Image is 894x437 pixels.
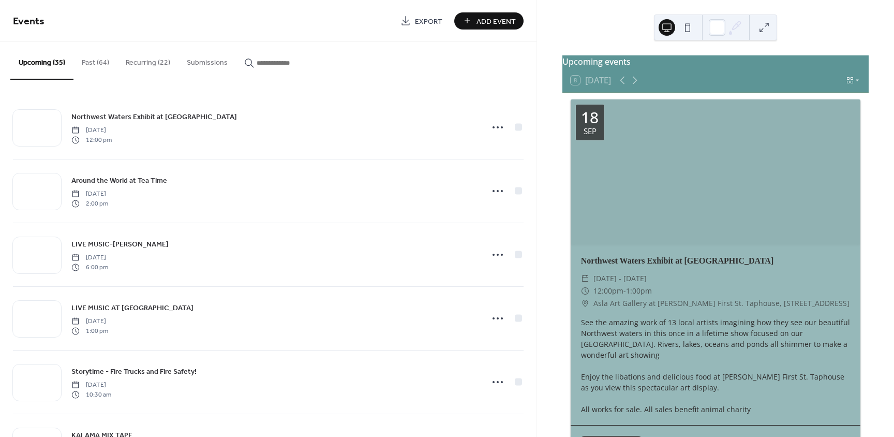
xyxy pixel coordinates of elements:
[415,16,442,27] span: Export
[71,381,111,390] span: [DATE]
[71,190,108,199] span: [DATE]
[71,302,193,314] a: LIVE MUSIC AT [GEOGRAPHIC_DATA]
[71,238,169,250] a: LIVE MUSIC-[PERSON_NAME]
[71,303,193,314] span: LIVE MUSIC AT [GEOGRAPHIC_DATA]
[71,176,167,186] span: Around the World at Tea Time
[71,253,108,263] span: [DATE]
[581,110,599,125] div: 18
[71,112,237,123] span: Northwest Waters Exhibit at [GEOGRAPHIC_DATA]
[10,42,73,80] button: Upcoming (35)
[71,135,112,144] span: 12:00 pm
[581,297,589,310] div: ​
[71,263,108,272] span: 6:00 pm
[626,285,652,297] span: 1:00pm
[623,285,626,297] span: -
[581,272,589,285] div: ​
[13,11,44,32] span: Events
[71,317,108,326] span: [DATE]
[117,42,178,79] button: Recurring (22)
[581,285,589,297] div: ​
[593,297,850,310] span: Asla Art Gallery at [PERSON_NAME] First St. Taphouse, [STREET_ADDRESS]
[71,111,237,123] a: Northwest Waters Exhibit at [GEOGRAPHIC_DATA]
[71,199,108,208] span: 2:00 pm
[454,12,524,30] button: Add Event
[571,255,860,267] div: Northwest Waters Exhibit at [GEOGRAPHIC_DATA]
[393,12,450,30] a: Export
[71,326,108,336] span: 1:00 pm
[73,42,117,79] button: Past (64)
[71,367,197,377] span: Storytime - Fire Trucks and Fire Safety!
[571,317,860,415] div: See the amazing work of 13 local artists imagining how they see our beautiful Northwest waters in...
[71,239,169,250] span: LIVE MUSIC-[PERSON_NAME]
[71,390,111,399] span: 10:30 am
[593,285,623,297] span: 12:00pm
[71,174,167,186] a: Around the World at Tea Time
[562,55,869,68] div: Upcoming events
[593,272,647,285] span: [DATE] - [DATE]
[178,42,236,79] button: Submissions
[71,366,197,377] a: Storytime - Fire Trucks and Fire Safety!
[71,126,112,135] span: [DATE]
[476,16,516,27] span: Add Event
[584,127,597,135] div: Sep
